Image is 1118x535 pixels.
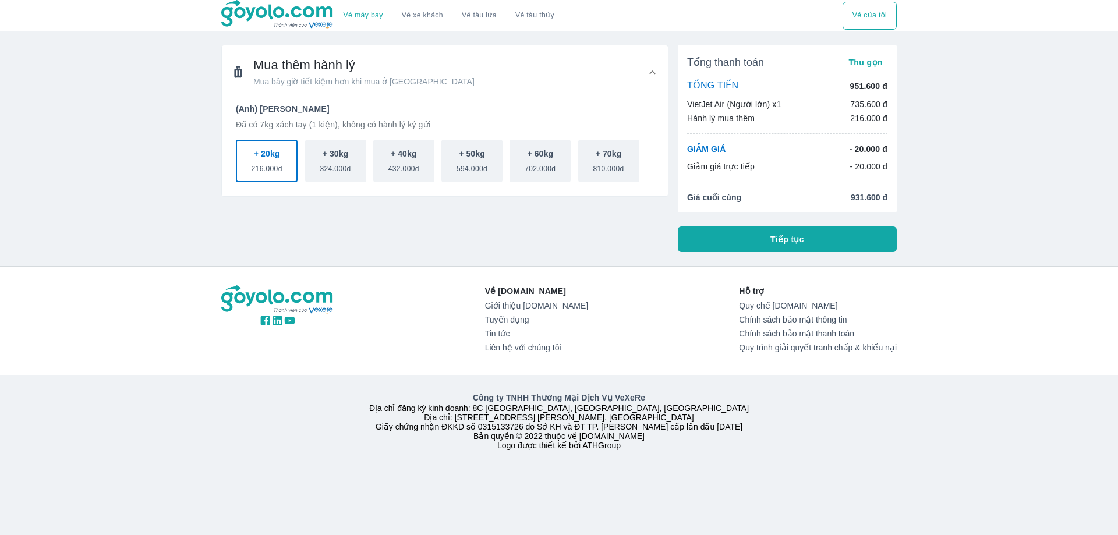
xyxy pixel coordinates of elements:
span: Mua bây giờ tiết kiệm hơn khi mua ở [GEOGRAPHIC_DATA] [253,76,475,87]
p: + 50kg [459,148,485,160]
button: Vé của tôi [843,2,897,30]
a: Vé xe khách [402,11,443,20]
p: GIẢM GIÁ [687,143,726,155]
span: Thu gọn [848,58,883,67]
p: Công ty TNHH Thương Mại Dịch Vụ VeXeRe [224,392,894,403]
p: Đã có 7kg xách tay (1 kiện), không có hành lý ký gửi [236,119,654,130]
p: 735.600 đ [850,98,887,110]
div: Mua thêm hành lýMua bây giờ tiết kiệm hơn khi mua ở [GEOGRAPHIC_DATA] [222,45,668,99]
p: + 20kg [254,148,280,160]
p: TỔNG TIỀN [687,80,738,93]
p: Hỗ trợ [739,285,897,297]
a: Chính sách bảo mật thanh toán [739,329,897,338]
button: Vé tàu thủy [506,2,564,30]
button: + 50kg594.000đ [441,140,503,182]
button: + 30kg324.000đ [305,140,366,182]
p: Về [DOMAIN_NAME] [485,285,588,297]
p: + 40kg [391,148,417,160]
span: Mua thêm hành lý [253,57,475,73]
a: Quy chế [DOMAIN_NAME] [739,301,897,310]
a: Vé tàu lửa [452,2,506,30]
span: 324.000đ [320,160,351,173]
p: 216.000 đ [850,112,887,124]
img: logo [221,285,334,314]
span: 432.000đ [388,160,419,173]
p: + 60kg [527,148,553,160]
a: Tin tức [485,329,588,338]
p: - 20.000 đ [850,161,887,172]
div: choose transportation mode [334,2,564,30]
a: Chính sách bảo mật thông tin [739,315,897,324]
div: scrollable baggage options [236,140,654,182]
p: Hành lý mua thêm [687,112,755,124]
a: Vé máy bay [344,11,383,20]
button: + 60kg702.000đ [510,140,571,182]
button: + 70kg810.000đ [578,140,639,182]
div: Địa chỉ đăng ký kinh doanh: 8C [GEOGRAPHIC_DATA], [GEOGRAPHIC_DATA], [GEOGRAPHIC_DATA] Địa chỉ: [... [214,392,904,450]
span: 594.000đ [457,160,487,173]
span: 810.000đ [593,160,624,173]
a: Giới thiệu [DOMAIN_NAME] [485,301,588,310]
button: Tiếp tục [678,226,897,252]
p: + 30kg [323,148,349,160]
a: Liên hệ với chúng tôi [485,343,588,352]
p: Giảm giá trực tiếp [687,161,755,172]
span: 216.000đ [252,160,282,173]
span: Giá cuối cùng [687,192,741,203]
a: Quy trình giải quyết tranh chấp & khiếu nại [739,343,897,352]
div: choose transportation mode [843,2,897,30]
span: 931.600 đ [851,192,887,203]
span: Tổng thanh toán [687,55,764,69]
p: (Anh) [PERSON_NAME] [236,103,654,115]
span: 702.000đ [525,160,556,173]
div: Mua thêm hành lýMua bây giờ tiết kiệm hơn khi mua ở [GEOGRAPHIC_DATA] [222,99,668,196]
p: + 70kg [596,148,622,160]
span: Tiếp tục [770,233,804,245]
a: Tuyển dụng [485,315,588,324]
p: VietJet Air (Người lớn) x1 [687,98,781,110]
p: - 20.000 đ [850,143,887,155]
p: 951.600 đ [850,80,887,92]
button: Thu gọn [844,54,887,70]
button: + 40kg432.000đ [373,140,434,182]
button: + 20kg216.000đ [236,140,298,182]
